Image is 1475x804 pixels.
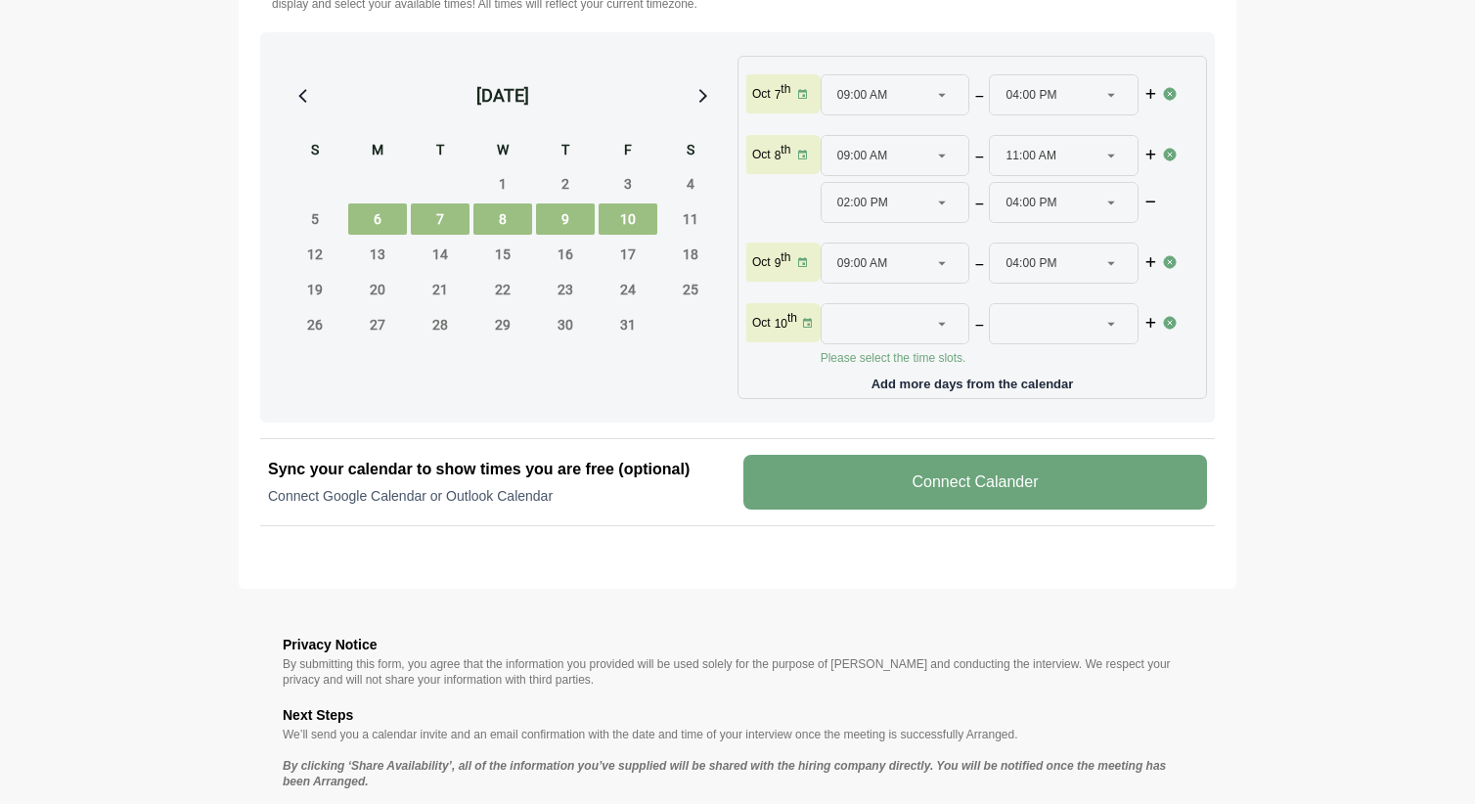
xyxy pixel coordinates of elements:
[268,486,732,506] p: Connect Google Calendar or Outlook Calendar
[781,82,790,96] sup: th
[752,147,771,162] p: Oct
[775,149,782,162] strong: 8
[821,350,1163,366] p: Please select the time slots.
[411,309,469,340] span: Tuesday, October 28, 2025
[743,455,1207,510] v-button: Connect Calander
[411,139,469,164] div: T
[787,311,797,325] sup: th
[1006,75,1056,114] span: 04:00 PM
[411,239,469,270] span: Tuesday, October 14, 2025
[473,239,532,270] span: Wednesday, October 15, 2025
[286,203,344,235] span: Sunday, October 5, 2025
[1006,244,1056,283] span: 04:00 PM
[536,239,595,270] span: Thursday, October 16, 2025
[661,168,720,200] span: Saturday, October 4, 2025
[599,203,657,235] span: Friday, October 10, 2025
[837,136,888,175] span: 09:00 AM
[348,139,407,164] div: M
[286,239,344,270] span: Sunday, October 12, 2025
[599,239,657,270] span: Friday, October 17, 2025
[752,315,771,331] p: Oct
[286,139,344,164] div: S
[775,317,787,331] strong: 10
[781,250,790,264] sup: th
[348,203,407,235] span: Monday, October 6, 2025
[599,168,657,200] span: Friday, October 3, 2025
[752,86,771,102] p: Oct
[473,203,532,235] span: Wednesday, October 8, 2025
[473,274,532,305] span: Wednesday, October 22, 2025
[599,139,657,164] div: F
[286,309,344,340] span: Sunday, October 26, 2025
[661,239,720,270] span: Saturday, October 18, 2025
[283,633,1192,656] h3: Privacy Notice
[411,274,469,305] span: Tuesday, October 21, 2025
[348,274,407,305] span: Monday, October 20, 2025
[476,82,529,110] div: [DATE]
[775,88,782,102] strong: 7
[286,274,344,305] span: Sunday, October 19, 2025
[661,203,720,235] span: Saturday, October 11, 2025
[775,256,782,270] strong: 9
[599,309,657,340] span: Friday, October 31, 2025
[536,139,595,164] div: T
[661,274,720,305] span: Saturday, October 25, 2025
[268,458,732,481] h2: Sync your calendar to show times you are free (optional)
[536,168,595,200] span: Thursday, October 2, 2025
[348,309,407,340] span: Monday, October 27, 2025
[536,309,595,340] span: Thursday, October 30, 2025
[661,139,720,164] div: S
[283,656,1192,688] p: By submitting this form, you agree that the information you provided will be used solely for the ...
[837,75,888,114] span: 09:00 AM
[781,143,790,156] sup: th
[1006,183,1056,222] span: 04:00 PM
[536,274,595,305] span: Thursday, October 23, 2025
[411,203,469,235] span: Tuesday, October 7, 2025
[283,727,1192,742] p: We’ll send you a calendar invite and an email confirmation with the date and time of your intervi...
[283,758,1192,789] p: By clicking ‘Share Availability’, all of the information you’ve supplied will be shared with the ...
[348,239,407,270] span: Monday, October 13, 2025
[473,168,532,200] span: Wednesday, October 1, 2025
[283,703,1192,727] h3: Next Steps
[837,244,888,283] span: 09:00 AM
[752,254,771,270] p: Oct
[599,274,657,305] span: Friday, October 24, 2025
[746,370,1198,390] p: Add more days from the calendar
[837,183,888,222] span: 02:00 PM
[473,309,532,340] span: Wednesday, October 29, 2025
[536,203,595,235] span: Thursday, October 9, 2025
[473,139,532,164] div: W
[1006,136,1056,175] span: 11:00 AM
